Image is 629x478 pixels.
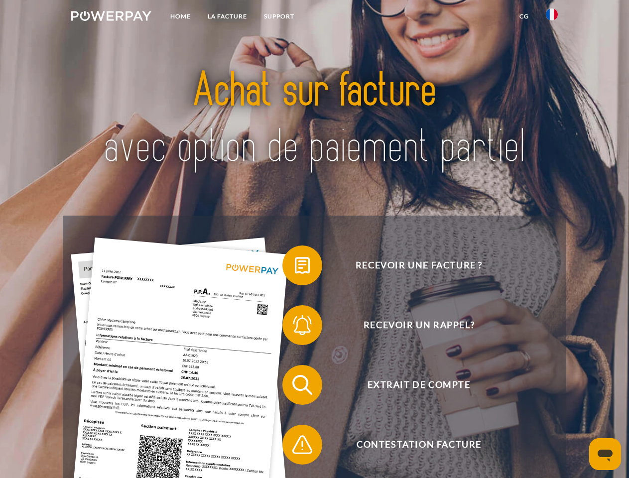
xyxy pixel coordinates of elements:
a: Home [162,7,199,25]
a: Support [255,7,303,25]
span: Extrait de compte [297,365,541,405]
img: fr [546,8,558,20]
a: LA FACTURE [199,7,255,25]
span: Contestation Facture [297,425,541,465]
iframe: Bouton de lancement de la fenêtre de messagerie [589,438,621,470]
img: logo-powerpay-white.svg [71,11,151,21]
span: Recevoir une facture ? [297,245,541,285]
img: qb_warning.svg [290,432,315,457]
img: qb_bill.svg [290,253,315,278]
a: CG [511,7,537,25]
img: qb_bell.svg [290,313,315,338]
button: Extrait de compte [282,365,541,405]
button: Contestation Facture [282,425,541,465]
button: Recevoir un rappel? [282,305,541,345]
img: title-powerpay_fr.svg [95,48,534,191]
span: Recevoir un rappel? [297,305,541,345]
img: qb_search.svg [290,372,315,397]
button: Recevoir une facture ? [282,245,541,285]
